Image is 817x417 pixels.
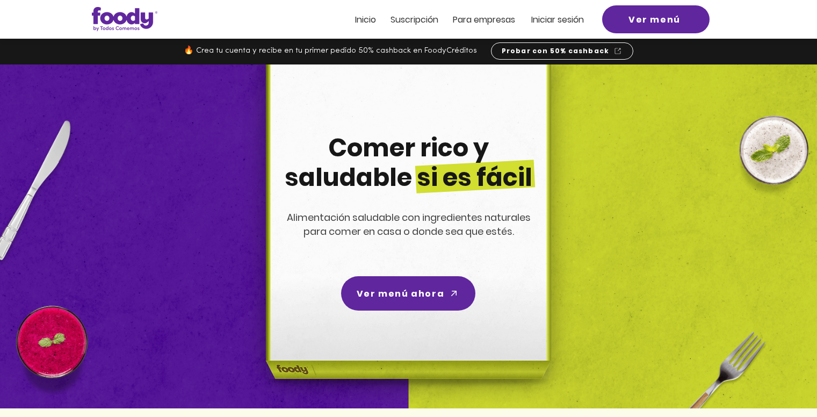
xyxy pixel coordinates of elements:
span: ra empresas [463,13,515,26]
img: Logo_Foody V2.0.0 (3).png [92,7,157,31]
span: Probar con 50% cashback [502,46,610,56]
a: Probar con 50% cashback [491,42,633,60]
a: Ver menú [602,5,710,33]
span: Ver menú [628,13,681,26]
span: Iniciar sesión [531,13,584,26]
span: Alimentación saludable con ingredientes naturales para comer en casa o donde sea que estés. [287,211,531,238]
a: Inicio [355,15,376,24]
span: Inicio [355,13,376,26]
span: Pa [453,13,463,26]
span: Comer rico y saludable si es fácil [285,131,532,195]
a: Para empresas [453,15,515,24]
a: Suscripción [391,15,438,24]
a: Ver menú ahora [341,276,475,311]
a: Iniciar sesión [531,15,584,24]
span: 🔥 Crea tu cuenta y recibe en tu primer pedido 50% cashback en FoodyCréditos [184,47,477,55]
span: Suscripción [391,13,438,26]
img: headline-center-compress.png [236,64,577,408]
span: Ver menú ahora [357,287,444,300]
